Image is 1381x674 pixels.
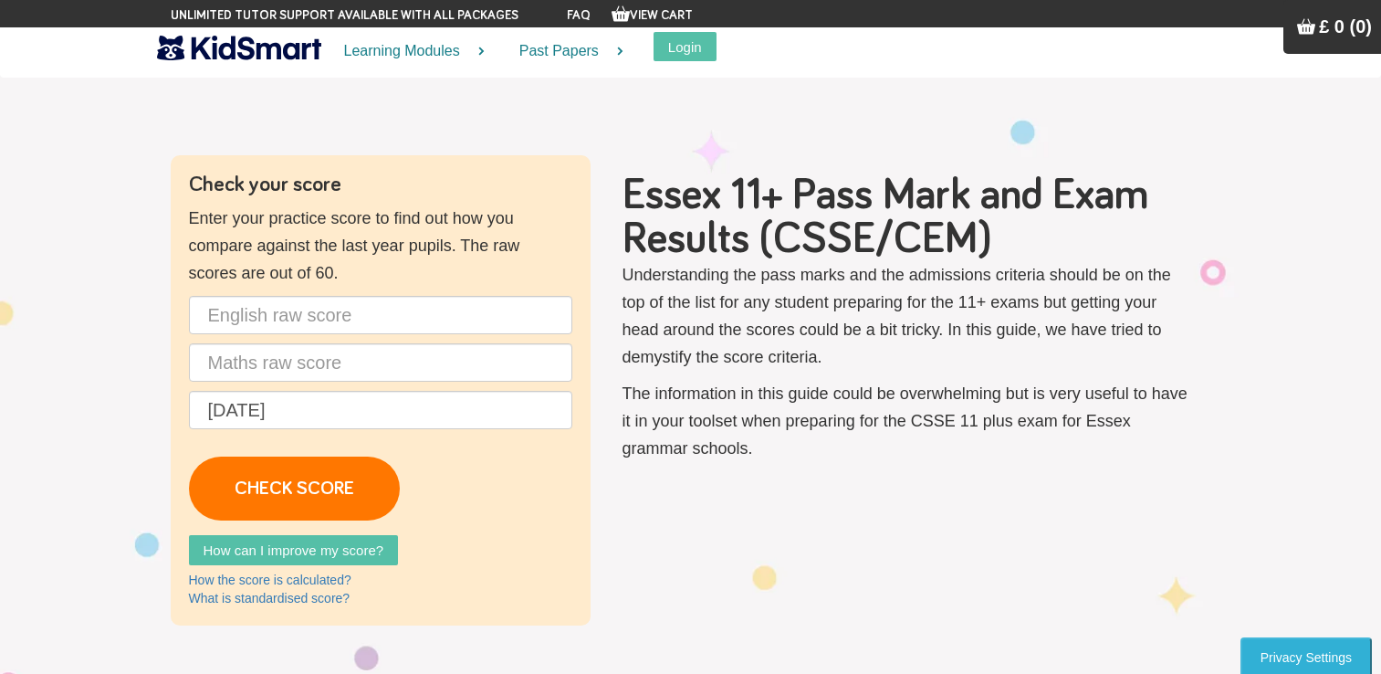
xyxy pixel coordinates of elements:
[171,6,518,25] span: Unlimited tutor support available with all packages
[189,535,399,565] a: How can I improve my score?
[654,32,717,61] button: Login
[189,573,351,587] a: How the score is calculated?
[189,205,572,287] p: Enter your practice score to find out how you compare against the last year pupils. The raw score...
[612,5,630,23] img: Your items in the shopping basket
[189,391,572,429] input: Date of birth (d/m/y) e.g. 27/12/2007
[567,9,591,22] a: FAQ
[321,27,497,76] a: Learning Modules
[189,457,400,521] a: CHECK SCORE
[189,174,572,195] h4: Check your score
[189,591,350,606] a: What is standardised score?
[1319,16,1372,37] span: £ 0 (0)
[612,9,693,22] a: View Cart
[622,261,1193,371] p: Understanding the pass marks and the admissions criteria should be on the top of the list for any...
[1297,17,1315,36] img: Your items in the shopping basket
[157,32,321,64] img: KidSmart logo
[497,27,635,76] a: Past Papers
[189,296,572,334] input: English raw score
[622,380,1193,462] p: The information in this guide could be overwhelming but is very useful to have it in your toolset...
[622,174,1193,261] h1: Essex 11+ Pass Mark and Exam Results (CSSE/CEM)
[189,343,572,382] input: Maths raw score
